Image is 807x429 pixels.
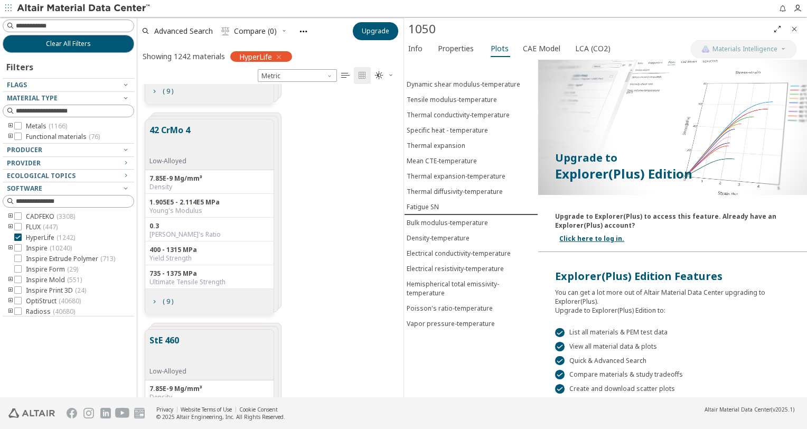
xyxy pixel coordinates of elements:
[59,296,81,305] span: ( 40680 )
[407,126,488,135] div: Specific heat - temperature
[149,269,269,278] div: 735 - 1375 MPa
[786,21,803,38] button: Close
[404,316,538,331] button: Vapor pressure-temperature
[404,92,538,107] button: Tensile modulus-temperature
[705,406,794,413] div: (v2025.1)
[407,141,465,150] div: Thermal expansion
[337,67,354,84] button: Table View
[701,45,710,53] img: AI Copilot
[555,165,790,182] p: Explorer(Plus) Edition
[221,27,230,35] i: 
[555,370,790,379] div: Compare materials & study tradeoffs
[555,284,790,315] div: You can get a lot more out of Altair Material Data Center upgrading to Explorer(Plus). Upgrade to...
[691,40,796,58] button: AI CopilotMaterials Intelligence
[555,356,565,366] div: 
[404,138,538,153] button: Thermal expansion
[404,215,538,230] button: Bulk modulus-temperature
[258,69,337,82] div: Unit System
[407,264,504,273] div: Electrical resistivity-temperature
[555,370,565,379] div: 
[559,234,624,243] a: Click here to log in.
[239,406,278,413] a: Cookie Consent
[26,244,72,253] span: Inspire
[407,319,495,328] div: Vapor pressure-temperature
[7,133,14,141] i: toogle group
[149,207,269,215] div: Young's Modulus
[491,40,509,57] span: Plots
[3,170,134,182] button: Ecological Topics
[555,328,790,338] div: List all materials & PEM test data
[163,299,173,305] span: ( 9 )
[3,79,134,91] button: Flags
[407,156,477,165] div: Mean CTE-temperature
[26,307,75,316] span: Radioss
[145,81,178,102] button: ( 9 )
[26,223,58,231] span: FLUX
[3,53,39,78] div: Filters
[7,212,14,221] i: toogle group
[404,153,538,169] button: Mean CTE-temperature
[234,27,277,35] span: Compare (0)
[362,27,389,35] span: Upgrade
[523,40,560,57] span: CAE Model
[53,307,75,316] span: ( 40680 )
[149,230,269,239] div: [PERSON_NAME]'s Ratio
[239,52,272,61] span: HyperLife
[149,183,269,191] div: Density
[407,304,493,313] div: Poisson's ratio-temperature
[50,244,72,253] span: ( 10240 )
[46,40,91,48] span: Clear All Filters
[149,393,269,402] div: Density
[555,342,565,351] div: 
[149,334,186,367] button: StE 460
[8,408,55,418] img: Altair Engineering
[404,77,538,92] button: Dynamic shear modulus-temperature
[7,307,14,316] i: toogle group
[538,60,807,195] img: Paywall-Plots-dark
[404,230,538,246] button: Density-temperature
[407,202,439,211] div: Fatigue SN
[555,384,790,394] div: Create and download scatter plots
[75,286,86,295] span: ( 24 )
[407,249,511,258] div: Electrical conductivity-temperature
[407,279,536,297] div: Hemispherical total emissivity-temperature
[555,208,790,230] div: Upgrade to Explorer(Plus) to access this feature. Already have an Explorer(Plus) account?
[555,269,790,284] div: Explorer(Plus) Edition Features
[341,71,350,80] i: 
[149,254,269,263] div: Yield Strength
[404,199,538,215] button: Fatigue SN
[7,80,27,89] span: Flags
[258,69,337,82] span: Metric
[404,107,538,123] button: Thermal conductivity-temperature
[67,265,78,274] span: ( 29 )
[26,297,81,305] span: OptiStruct
[26,234,75,242] span: HyperLife
[705,406,771,413] span: Altair Material Data Center
[3,157,134,170] button: Provider
[375,71,383,80] i: 
[26,212,75,221] span: CADFEKO
[156,406,173,413] a: Privacy
[408,40,423,57] span: Info
[149,124,190,157] button: 42 CrMo 4
[156,413,285,421] div: © 2025 Altair Engineering, Inc. All Rights Reserved.
[404,246,538,261] button: Electrical conductivity-temperature
[407,218,488,227] div: Bulk modulus-temperature
[7,286,14,295] i: toogle group
[137,84,403,397] div: grid
[3,35,134,53] button: Clear All Filters
[145,291,178,312] button: ( 9 )
[404,301,538,316] button: Poisson's ratio-temperature
[149,278,269,286] div: Ultimate Tensile Strength
[181,406,232,413] a: Website Terms of Use
[407,110,510,119] div: Thermal conductivity-temperature
[67,275,82,284] span: ( 551 )
[769,21,786,38] button: Full Screen
[404,169,538,184] button: Thermal expansion-temperature
[26,122,67,130] span: Metals
[26,276,82,284] span: Inspire Mold
[353,22,398,40] button: Upgrade
[712,45,777,53] span: Materials Intelligence
[17,3,152,14] img: Altair Material Data Center
[7,145,42,154] span: Producer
